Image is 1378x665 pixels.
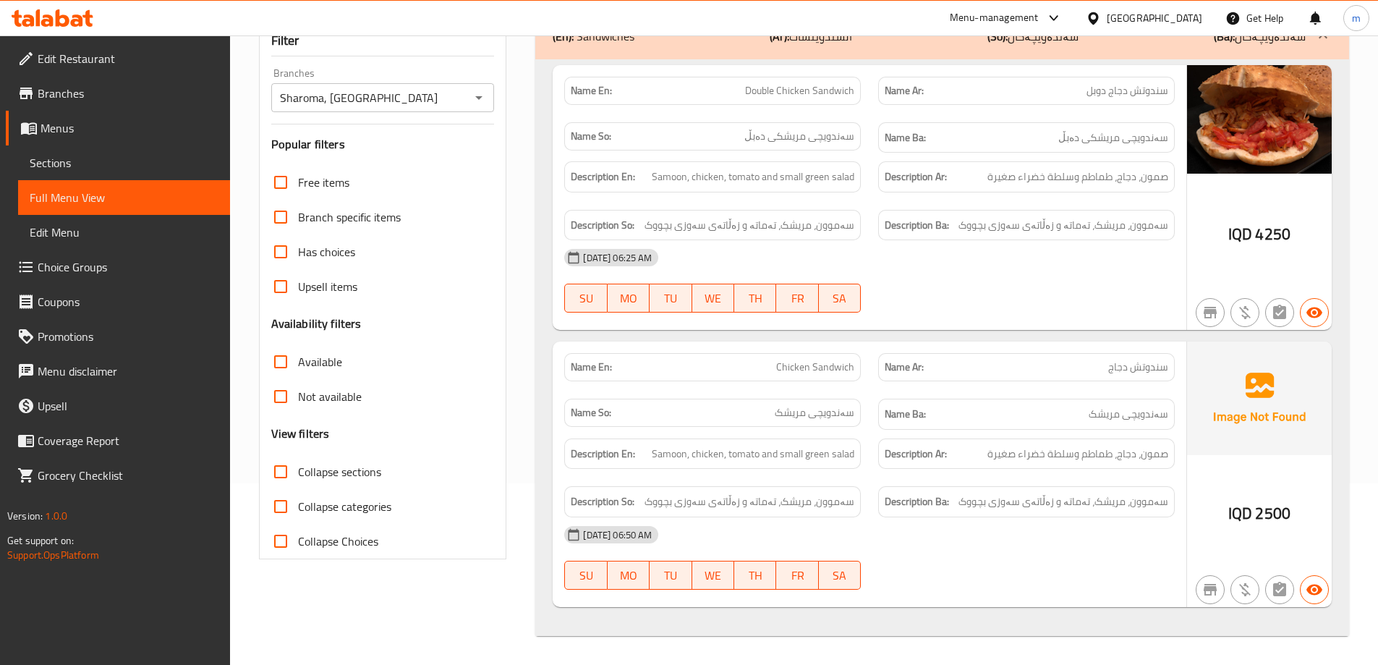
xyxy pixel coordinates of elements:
[38,397,218,415] span: Upsell
[650,561,692,590] button: TU
[577,251,658,265] span: [DATE] 06:25 AM
[1300,575,1329,604] button: Available
[819,561,861,590] button: SA
[1058,129,1168,147] span: سەندویچی مریشکی دەبڵ
[958,493,1168,511] span: سەموون، مریشک، تەماتە و زەڵاتەی سەوزی بچووک
[775,405,854,420] span: سەندویچی مریشک
[1089,405,1168,423] span: سەندویچی مریشک
[38,363,218,380] span: Menu disclaimer
[987,27,1079,45] p: سەندەویچەکان
[41,119,218,137] span: Menus
[6,111,230,145] a: Menus
[298,388,362,405] span: Not available
[18,215,230,250] a: Edit Menu
[608,284,650,313] button: MO
[6,250,230,284] a: Choice Groups
[6,319,230,354] a: Promotions
[564,561,607,590] button: SU
[298,208,401,226] span: Branch specific items
[571,168,635,186] strong: Description En:
[298,278,357,295] span: Upsell items
[825,288,855,309] span: SA
[1108,360,1168,375] span: سندوتش دجاج
[885,216,949,234] strong: Description Ba:
[885,493,949,511] strong: Description Ba:
[38,50,218,67] span: Edit Restaurant
[885,360,924,375] strong: Name Ar:
[745,83,854,98] span: Double Chicken Sandwich
[1107,10,1202,26] div: [GEOGRAPHIC_DATA]
[45,507,67,525] span: 1.0.0
[776,284,818,313] button: FR
[608,561,650,590] button: MO
[698,288,728,309] span: WE
[38,328,218,345] span: Promotions
[6,41,230,76] a: Edit Restaurant
[1187,65,1332,174] img: Double_Chicken_Sandwich638904904532225347.jpg
[571,83,612,98] strong: Name En:
[298,174,349,191] span: Free items
[950,9,1039,27] div: Menu-management
[1300,298,1329,327] button: Available
[692,561,734,590] button: WE
[652,168,854,186] span: Samoon, chicken, tomato and small green salad
[782,565,812,586] span: FR
[652,445,854,463] span: Samoon, chicken, tomato and small green salad
[885,129,926,147] strong: Name Ba:
[18,180,230,215] a: Full Menu View
[571,360,612,375] strong: Name En:
[564,284,607,313] button: SU
[271,136,495,153] h3: Popular filters
[819,284,861,313] button: SA
[38,432,218,449] span: Coverage Report
[1196,298,1225,327] button: Not branch specific item
[613,288,644,309] span: MO
[1187,342,1332,454] img: Ae5nvW7+0k+MAAAAAElFTkSuQmCC
[271,315,362,332] h3: Availability filters
[571,565,601,586] span: SU
[1352,10,1361,26] span: m
[298,353,342,370] span: Available
[298,243,355,261] span: Has choices
[1228,220,1252,248] span: IQD
[553,27,634,45] p: Sandwiches
[885,168,947,186] strong: Description Ar:
[885,445,947,463] strong: Description Ar:
[38,85,218,102] span: Branches
[571,445,635,463] strong: Description En:
[776,561,818,590] button: FR
[776,360,854,375] span: Chicken Sandwich
[6,284,230,319] a: Coupons
[469,88,489,108] button: Open
[1230,298,1259,327] button: Purchased item
[740,565,770,586] span: TH
[571,129,611,144] strong: Name So:
[734,561,776,590] button: TH
[1230,575,1259,604] button: Purchased item
[271,425,330,442] h3: View filters
[571,405,611,420] strong: Name So:
[613,565,644,586] span: MO
[698,565,728,586] span: WE
[885,405,926,423] strong: Name Ba:
[645,216,854,234] span: سەموون، مریشک، تەماتە و زەڵاتەی سەوزی بچووک
[734,284,776,313] button: TH
[1255,499,1290,528] span: 2500
[885,83,924,98] strong: Name Ar:
[655,288,686,309] span: TU
[740,288,770,309] span: TH
[298,533,378,550] span: Collapse Choices
[744,129,854,144] span: سەندویچی مریشکی دەبڵ
[18,145,230,180] a: Sections
[650,284,692,313] button: TU
[6,76,230,111] a: Branches
[1255,220,1290,248] span: 4250
[6,423,230,458] a: Coverage Report
[782,288,812,309] span: FR
[770,27,852,45] p: السندويتشات
[535,59,1349,636] div: (En): Sandwiches(Ar):السندويتشات(So):سەندەویچەکان(Ba):سەندەویچەکان
[655,565,686,586] span: TU
[30,224,218,241] span: Edit Menu
[571,493,634,511] strong: Description So:
[571,288,601,309] span: SU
